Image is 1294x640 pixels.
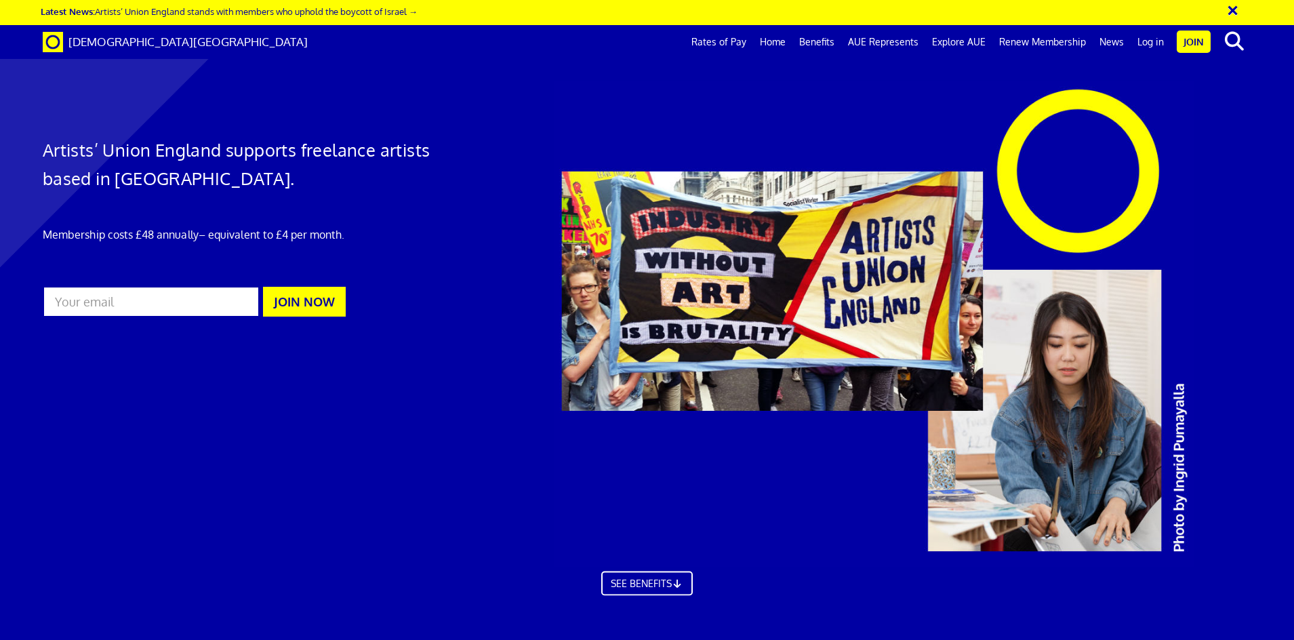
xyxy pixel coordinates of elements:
[43,136,432,193] h1: Artists’ Union England supports freelance artists based in [GEOGRAPHIC_DATA].
[925,25,992,59] a: Explore AUE
[841,25,925,59] a: AUE Represents
[601,581,693,605] a: SEE BENEFITS
[1177,31,1211,53] a: Join
[685,25,753,59] a: Rates of Pay
[792,25,841,59] a: Benefits
[992,25,1093,59] a: Renew Membership
[263,287,346,317] button: JOIN NOW
[68,35,308,49] span: [DEMOGRAPHIC_DATA][GEOGRAPHIC_DATA]
[1131,25,1171,59] a: Log in
[41,5,95,17] strong: Latest News:
[753,25,792,59] a: Home
[41,5,418,17] a: Latest News:Artists’ Union England stands with members who uphold the boycott of Israel →
[1213,27,1255,56] button: search
[1093,25,1131,59] a: News
[33,25,318,59] a: Brand [DEMOGRAPHIC_DATA][GEOGRAPHIC_DATA]
[43,286,260,317] input: Your email
[43,226,432,243] p: Membership costs £48 annually – equivalent to £4 per month.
